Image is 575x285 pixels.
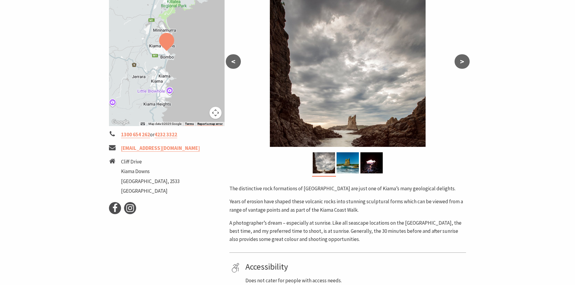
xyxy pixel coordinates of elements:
img: Spectacular Cathedral Rocks [313,152,335,173]
li: [GEOGRAPHIC_DATA] [121,187,180,195]
h4: Accessibility [245,262,464,272]
a: 4232 3322 [155,131,177,138]
button: Map camera controls [209,107,222,119]
img: Looking through to Cathedral Rocks [360,152,383,173]
a: Terms [185,122,194,126]
a: Open this area in Google Maps (opens a new window) [110,118,130,126]
span: Map data ©2025 Google [149,122,181,125]
li: Kiama Downs [121,167,180,176]
img: Google [110,118,130,126]
p: The distinctive rock formations of [GEOGRAPHIC_DATA] are just one of Kiama’s many geological deli... [229,185,466,193]
a: Report a map error [197,122,223,126]
p: A photographer’s dream – especially at sunrise. Like all seascape locations on the [GEOGRAPHIC_DA... [229,219,466,244]
li: Cliff Drive [121,158,180,166]
a: 1300 654 262 [121,131,150,138]
li: [GEOGRAPHIC_DATA], 2533 [121,177,180,185]
button: Keyboard shortcuts [141,122,145,126]
p: Years of erosion have shaped these volcanic rocks into stunning sculptural forms which can be vie... [229,198,466,214]
a: [EMAIL_ADDRESS][DOMAIN_NAME] [121,145,200,152]
p: Does not cater for people with access needs. [245,277,464,285]
li: or [109,131,225,139]
img: Cathedral Rock [337,152,359,173]
button: < [226,54,241,69]
button: > [455,54,470,69]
